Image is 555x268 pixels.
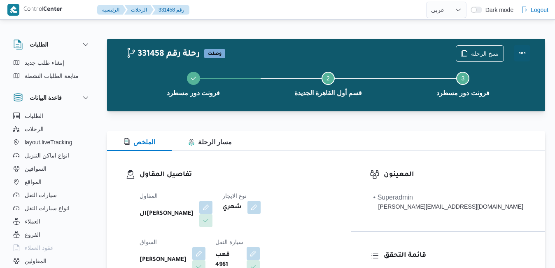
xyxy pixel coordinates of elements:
[204,49,225,58] span: وصلت
[10,175,94,188] button: المواقع
[140,169,332,181] h3: تفاصيل المقاول
[10,228,94,241] button: الفروع
[10,254,94,268] button: المقاولين
[124,139,155,146] span: الملخص
[482,7,513,13] span: Dark mode
[10,162,94,175] button: السواقين
[531,5,548,15] span: Logout
[396,62,530,105] button: فرونت دور مسطرد
[25,243,54,253] span: عقود العملاء
[43,7,63,13] b: Center
[10,241,94,254] button: عقود العملاء
[294,88,362,98] span: قسم أول القاهرة الجديدة
[25,216,40,226] span: العملاء
[10,56,94,69] button: إنشاء طلب جديد
[25,124,44,134] span: الرحلات
[25,203,70,213] span: انواع سيارات النقل
[10,202,94,215] button: انواع سيارات النقل
[326,75,330,82] span: 2
[25,58,64,68] span: إنشاء طلب جديد
[373,193,523,211] span: • Superadmin mohamed.nabil@illa.com.eg
[140,239,157,245] span: السواق
[25,164,47,174] span: السواقين
[97,5,126,15] button: الرئيسيه
[215,239,243,245] span: سيارة النقل
[25,177,42,187] span: المواقع
[124,5,154,15] button: الرحلات
[518,2,552,18] button: Logout
[10,188,94,202] button: سيارات النقل
[10,109,94,122] button: الطلبات
[25,111,43,121] span: الطلبات
[188,139,232,146] span: مسار الرحلة
[7,56,97,86] div: الطلبات
[10,69,94,82] button: متابعة الطلبات النشطة
[373,193,523,202] div: • Superadmin
[25,190,57,200] span: سيارات النقل
[373,202,523,211] div: [PERSON_NAME][EMAIL_ADDRESS][DOMAIN_NAME]
[261,62,395,105] button: قسم أول القاهرة الجديدة
[471,49,499,59] span: نسخ الرحلة
[461,75,464,82] span: 3
[30,40,48,49] h3: الطلبات
[10,215,94,228] button: العملاء
[25,71,79,81] span: متابعة الطلبات النشطة
[13,93,91,103] button: قاعدة البيانات
[208,52,222,56] b: وصلت
[152,5,189,15] button: 331458 رقم
[126,62,261,105] button: فرونت دور مسطرد
[25,230,40,240] span: الفروع
[514,45,530,61] button: Actions
[190,75,197,82] svg: Step 1 is complete
[436,88,490,98] span: فرونت دور مسطرد
[222,193,247,199] span: نوع الايجار
[456,45,504,62] button: نسخ الرحلة
[10,122,94,136] button: الرحلات
[13,40,91,49] button: الطلبات
[10,136,94,149] button: layout.liveTracking
[25,137,72,147] span: layout.liveTracking
[384,250,527,261] h3: قائمة التحقق
[140,193,158,199] span: المقاول
[126,49,200,60] h2: 331458 رحلة رقم
[222,202,242,212] b: شهري
[140,255,187,265] b: [PERSON_NAME]
[25,256,47,266] span: المقاولين
[30,93,62,103] h3: قاعدة البيانات
[7,4,19,16] img: X8yXhbKr1z7QwAAAABJRU5ErkJggg==
[140,209,194,219] b: ال[PERSON_NAME]
[167,88,220,98] span: فرونت دور مسطرد
[25,150,69,160] span: انواع اماكن التنزيل
[384,169,527,181] h3: المعينون
[10,149,94,162] button: انواع اماكن التنزيل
